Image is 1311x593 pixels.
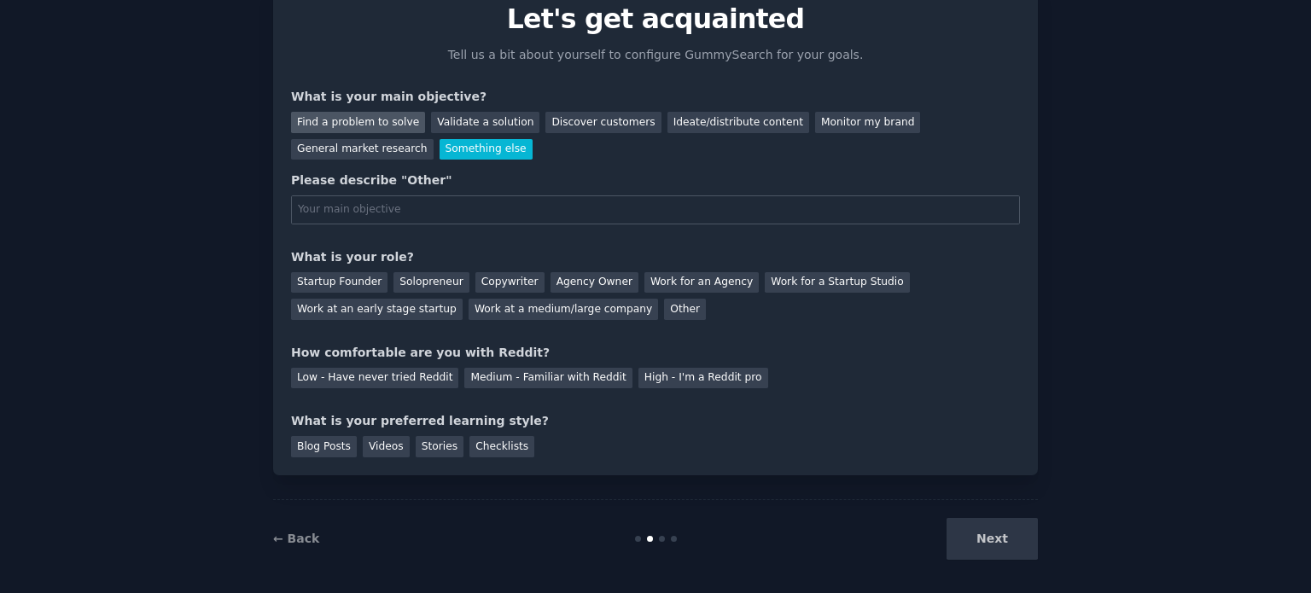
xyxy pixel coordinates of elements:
a: ← Back [273,532,319,545]
div: Validate a solution [431,112,539,133]
div: Work for an Agency [644,272,759,294]
input: Your main objective [291,195,1020,224]
div: Checklists [469,436,534,457]
div: General market research [291,139,434,160]
div: Blog Posts [291,436,357,457]
div: Agency Owner [551,272,638,294]
div: Ideate/distribute content [667,112,809,133]
p: Tell us a bit about yourself to configure GummySearch for your goals. [440,46,871,64]
div: Startup Founder [291,272,387,294]
div: What is your role? [291,248,1020,266]
div: High - I'm a Reddit pro [638,368,768,389]
div: Discover customers [545,112,661,133]
div: Videos [363,436,410,457]
div: Work for a Startup Studio [765,272,909,294]
div: Other [664,299,706,320]
div: Work at a medium/large company [469,299,658,320]
div: Stories [416,436,463,457]
div: What is your main objective? [291,88,1020,106]
div: Copywriter [475,272,545,294]
div: Monitor my brand [815,112,920,133]
div: Solopreneur [393,272,469,294]
div: What is your preferred learning style? [291,412,1020,430]
div: How comfortable are you with Reddit? [291,344,1020,362]
div: Find a problem to solve [291,112,425,133]
div: Please describe "Other" [291,172,1020,189]
div: Something else [440,139,533,160]
div: Work at an early stage startup [291,299,463,320]
p: Let's get acquainted [291,4,1020,34]
div: Medium - Familiar with Reddit [464,368,632,389]
div: Low - Have never tried Reddit [291,368,458,389]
